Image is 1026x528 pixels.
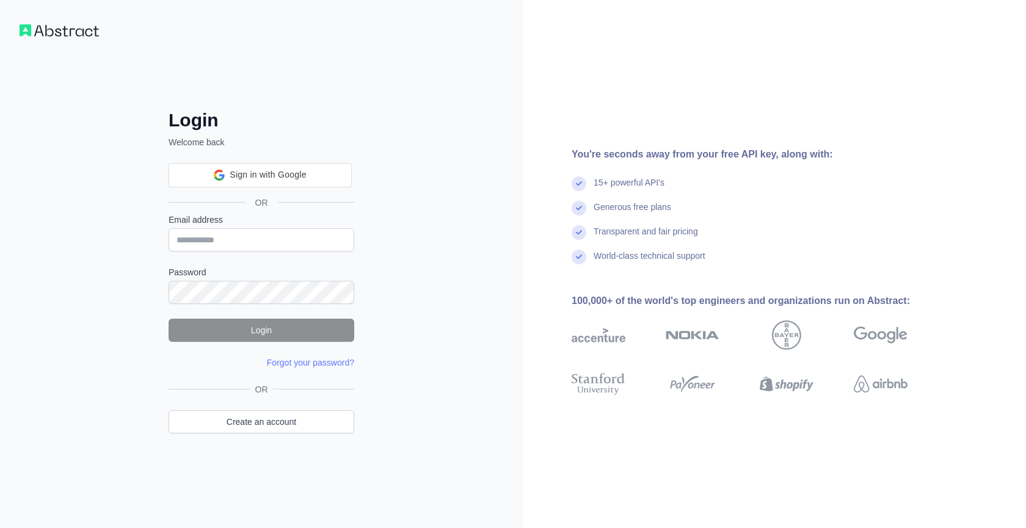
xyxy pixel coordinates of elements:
[666,371,719,397] img: payoneer
[594,176,664,201] div: 15+ powerful API's
[854,371,908,397] img: airbnb
[169,410,354,433] a: Create an account
[572,250,586,264] img: check mark
[230,168,306,181] span: Sign in with Google
[169,214,354,226] label: Email address
[169,319,354,342] button: Login
[760,371,813,397] img: shopify
[572,225,586,240] img: check mark
[854,320,908,350] img: google
[594,225,698,250] div: Transparent and fair pricing
[246,197,278,209] span: OR
[594,250,705,274] div: World-class technical support
[250,383,273,396] span: OR
[666,320,719,350] img: nokia
[20,24,99,37] img: Workflow
[169,109,354,131] h2: Login
[169,266,354,278] label: Password
[572,320,625,350] img: accenture
[267,358,354,367] a: Forgot your password?
[772,320,801,350] img: bayer
[572,371,625,397] img: stanford university
[572,294,947,308] div: 100,000+ of the world's top engineers and organizations run on Abstract:
[572,176,586,191] img: check mark
[572,201,586,215] img: check mark
[169,136,354,148] p: Welcome back
[572,147,947,162] div: You're seconds away from your free API key, along with:
[594,201,671,225] div: Generous free plans
[169,163,352,187] div: Sign in with Google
